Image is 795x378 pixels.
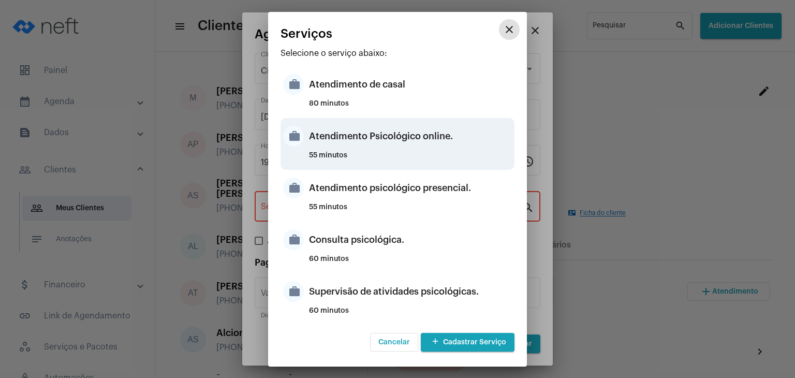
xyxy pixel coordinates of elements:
span: Cadastrar Serviço [429,339,506,346]
span: Serviços [281,27,332,40]
mat-icon: work [283,74,304,95]
span: Cancelar [378,339,410,346]
mat-icon: work [283,178,304,198]
div: Atendimento de casal [309,69,512,100]
div: 55 minutos [309,203,512,219]
button: Cancelar [370,333,418,352]
div: 60 minutos [309,255,512,271]
div: Supervisão de atividades psicológicas. [309,276,512,307]
p: Selecione o serviço abaixo: [281,49,514,58]
div: Consulta psicológica. [309,224,512,255]
div: 80 minutos [309,100,512,115]
mat-icon: add [429,335,441,349]
mat-icon: work [283,126,304,147]
div: Atendimento psicológico presencial. [309,172,512,203]
div: 55 minutos [309,152,512,167]
div: Atendimento Psicológico online. [309,121,512,152]
div: 60 minutos [309,307,512,323]
mat-icon: close [503,23,516,36]
mat-icon: work [283,281,304,302]
mat-icon: work [283,229,304,250]
button: Cadastrar Serviço [421,333,514,352]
